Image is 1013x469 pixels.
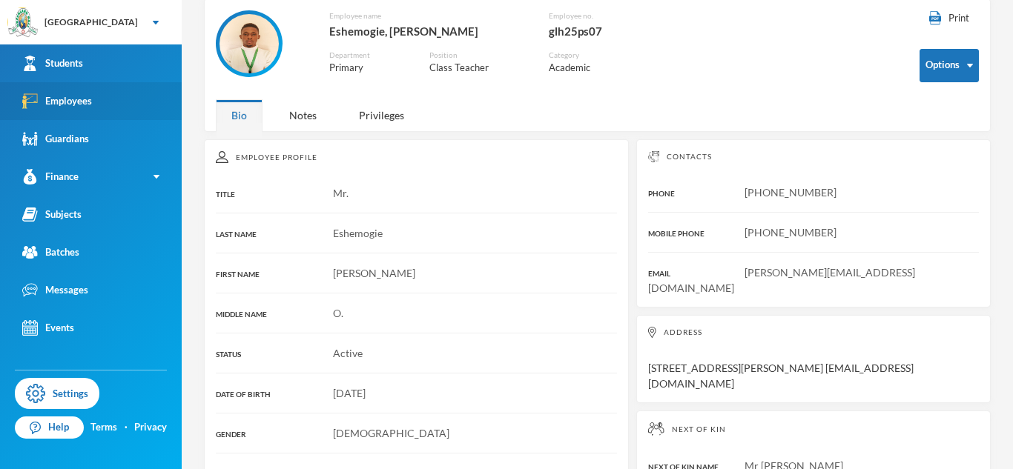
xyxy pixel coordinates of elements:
[920,10,979,27] button: Print
[22,56,83,71] div: Students
[636,315,991,403] div: [STREET_ADDRESS][PERSON_NAME] [EMAIL_ADDRESS][DOMAIN_NAME]
[549,21,661,41] div: glh25ps07
[343,99,420,131] div: Privileges
[22,93,92,109] div: Employees
[333,227,383,239] span: Eshemogie
[216,99,263,131] div: Bio
[329,50,408,61] div: Department
[329,61,408,76] div: Primary
[648,327,979,338] div: Address
[15,378,99,409] a: Settings
[333,307,343,319] span: O.
[216,151,617,163] div: Employee Profile
[220,14,279,73] img: EMPLOYEE
[549,50,615,61] div: Category
[22,282,88,298] div: Messages
[329,21,527,41] div: Eshemogie, [PERSON_NAME]
[920,49,979,82] button: Options
[15,416,84,439] a: Help
[8,8,38,38] img: logo
[745,226,837,239] span: [PHONE_NUMBER]
[333,347,363,359] span: Active
[22,320,74,336] div: Events
[22,245,79,260] div: Batches
[333,427,449,439] span: [DEMOGRAPHIC_DATA]
[549,61,615,76] div: Academic
[333,187,349,199] span: Mr.
[22,131,89,147] div: Guardians
[549,10,661,21] div: Employee no.
[90,420,117,435] a: Terms
[429,50,527,61] div: Position
[333,387,366,399] span: [DATE]
[648,151,979,162] div: Contacts
[745,186,837,199] span: [PHONE_NUMBER]
[648,422,979,436] div: Next of Kin
[125,420,128,435] div: ·
[648,266,915,294] span: [PERSON_NAME][EMAIL_ADDRESS][DOMAIN_NAME]
[22,207,82,222] div: Subjects
[274,99,332,131] div: Notes
[22,169,79,184] div: Finance
[429,61,527,76] div: Class Teacher
[44,16,138,29] div: [GEOGRAPHIC_DATA]
[329,10,527,21] div: Employee name
[333,267,415,279] span: [PERSON_NAME]
[134,420,167,435] a: Privacy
